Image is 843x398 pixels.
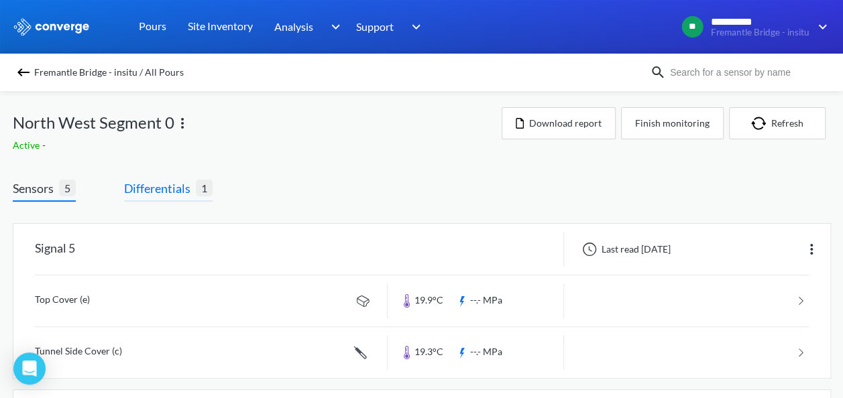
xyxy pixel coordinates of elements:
input: Search for a sensor by name [666,65,828,80]
img: icon-refresh.svg [751,117,771,130]
img: downArrow.svg [809,19,831,35]
div: Last read [DATE] [575,241,675,257]
span: 5 [59,180,76,196]
img: more.svg [174,115,190,131]
img: icon-search.svg [650,64,666,80]
span: Active [13,139,42,151]
button: Finish monitoring [621,107,724,139]
img: more.svg [803,241,820,257]
img: downArrow.svg [322,19,343,35]
span: Support [356,18,394,35]
span: Fremantle Bridge - insitu [711,27,809,38]
button: Refresh [729,107,826,139]
img: icon-file.svg [516,118,524,129]
img: logo_ewhite.svg [13,18,91,36]
span: North West Segment 0 [13,110,174,135]
div: Signal 5 [35,232,75,267]
span: Differentials [124,179,196,198]
span: Fremantle Bridge - insitu / All Pours [34,63,184,82]
img: backspace.svg [15,64,32,80]
img: downArrow.svg [403,19,425,35]
span: - [42,139,48,151]
button: Download report [502,107,616,139]
span: Analysis [274,18,313,35]
div: Open Intercom Messenger [13,352,46,385]
span: Sensors [13,179,59,198]
span: 1 [196,180,213,196]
